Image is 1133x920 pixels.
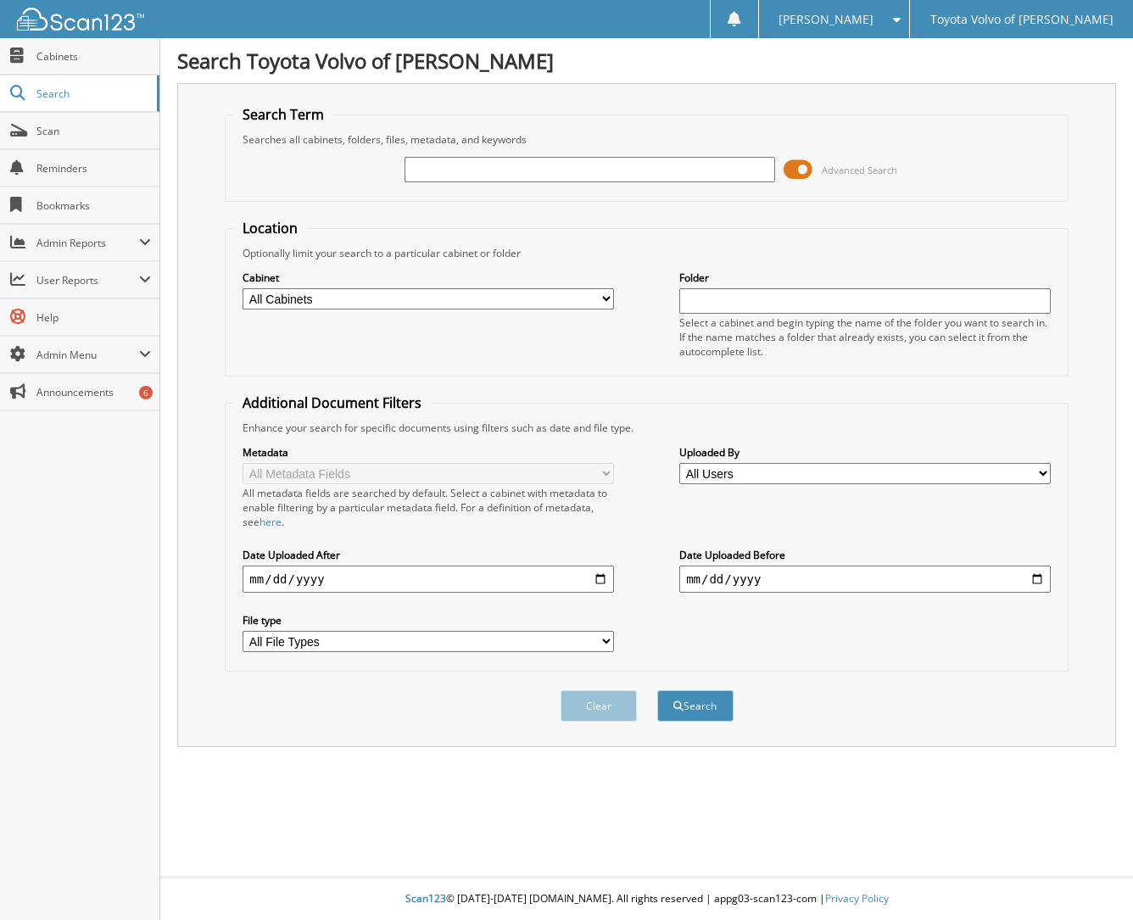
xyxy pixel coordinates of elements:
[260,515,282,529] a: here
[36,86,148,101] span: Search
[36,124,151,138] span: Scan
[243,445,614,460] label: Metadata
[36,161,151,176] span: Reminders
[243,270,614,285] label: Cabinet
[243,486,614,529] div: All metadata fields are searched by default. Select a cabinet with metadata to enable filtering b...
[657,690,734,722] button: Search
[234,219,306,237] legend: Location
[930,14,1113,25] span: Toyota Volvo of [PERSON_NAME]
[679,445,1051,460] label: Uploaded By
[36,49,151,64] span: Cabinets
[561,690,637,722] button: Clear
[243,566,614,593] input: start
[36,310,151,325] span: Help
[243,613,614,627] label: File type
[234,105,332,124] legend: Search Term
[36,385,151,399] span: Announcements
[139,386,153,399] div: 6
[243,548,614,562] label: Date Uploaded After
[679,548,1051,562] label: Date Uploaded Before
[36,348,139,362] span: Admin Menu
[160,878,1133,920] div: © [DATE]-[DATE] [DOMAIN_NAME]. All rights reserved | appg03-scan123-com |
[825,891,889,906] a: Privacy Policy
[679,315,1051,359] div: Select a cabinet and begin typing the name of the folder you want to search in. If the name match...
[234,421,1058,435] div: Enhance your search for specific documents using filters such as date and file type.
[17,8,144,31] img: scan123-logo-white.svg
[234,132,1058,147] div: Searches all cabinets, folders, files, metadata, and keywords
[177,47,1116,75] h1: Search Toyota Volvo of [PERSON_NAME]
[822,164,897,176] span: Advanced Search
[234,393,430,412] legend: Additional Document Filters
[679,270,1051,285] label: Folder
[405,891,446,906] span: Scan123
[234,246,1058,260] div: Optionally limit your search to a particular cabinet or folder
[36,198,151,213] span: Bookmarks
[36,273,139,287] span: User Reports
[779,14,873,25] span: [PERSON_NAME]
[1048,839,1133,920] iframe: Chat Widget
[679,566,1051,593] input: end
[36,236,139,250] span: Admin Reports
